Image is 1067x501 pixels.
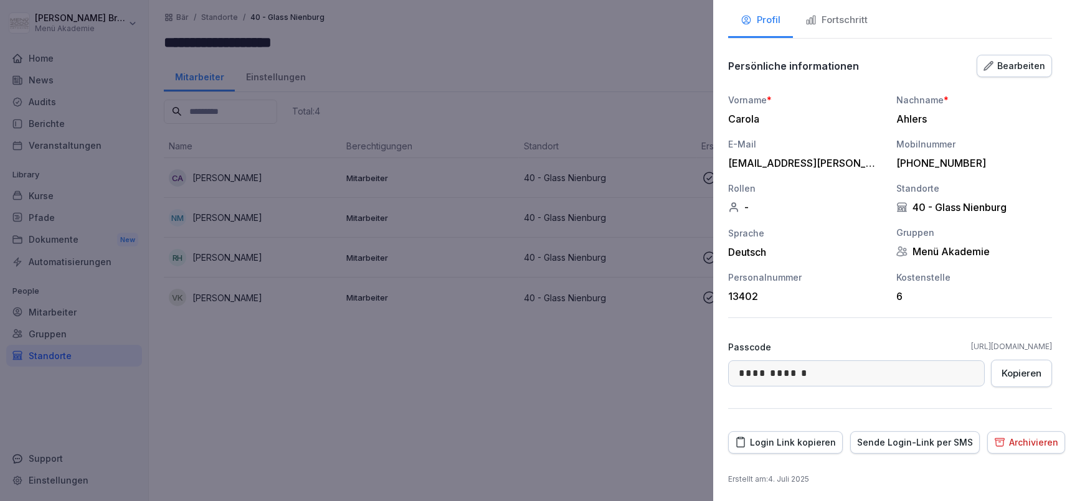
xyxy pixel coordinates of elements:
[896,290,1046,302] div: 6
[793,4,880,38] button: Fortschritt
[728,113,878,125] div: Carola
[850,431,980,454] button: Sende Login-Link per SMS
[728,201,884,213] div: -
[896,201,1052,213] div: 40 - Glass Nienburg
[728,271,884,284] div: Personalnummer
[896,138,1052,151] div: Mobilnummer
[994,436,1058,449] div: Archivieren
[896,93,1052,106] div: Nachname
[728,227,884,240] div: Sprache
[728,182,884,195] div: Rollen
[728,157,878,169] div: [EMAIL_ADDRESS][PERSON_NAME][DOMAIN_NAME]
[896,226,1052,239] div: Gruppen
[896,182,1052,195] div: Standorte
[728,60,859,72] p: Persönliche informationen
[971,341,1052,352] a: [URL][DOMAIN_NAME]
[741,13,780,27] div: Profil
[896,271,1052,284] div: Kostenstelle
[984,59,1045,73] div: Bearbeiten
[1002,367,1041,380] div: Kopieren
[728,340,771,354] p: Passcode
[896,113,1046,125] div: Ahlers
[728,138,884,151] div: E-Mail
[728,4,793,38] button: Profil
[728,290,878,302] div: 13402
[896,157,1046,169] div: [PHONE_NUMBER]
[805,13,868,27] div: Fortschritt
[728,93,884,106] div: Vorname
[735,436,836,449] div: Login Link kopieren
[728,246,884,258] div: Deutsch
[987,431,1065,454] button: Archivieren
[896,245,1052,258] div: Menü Akademie
[728,474,1052,485] p: Erstellt am : 4. Juli 2025
[977,55,1052,77] button: Bearbeiten
[991,360,1052,387] button: Kopieren
[728,431,843,454] button: Login Link kopieren
[857,436,973,449] div: Sende Login-Link per SMS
